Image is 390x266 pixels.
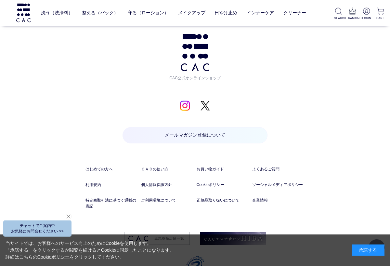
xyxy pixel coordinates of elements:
[124,232,190,245] img: footer_image03.png
[362,16,371,20] p: LOGIN
[141,182,194,188] a: 個人情報保護方針
[37,254,70,259] a: Cookieポリシー
[167,71,223,81] span: CAC公式オンラインショップ
[200,232,266,245] img: footer_image02.png
[6,240,175,260] div: 当サイトでは、お客様へのサービス向上のためにCookieを使用します。 「承諾する」をクリックするか閲覧を続けるとCookieに同意したことになります。 詳細はこちらの をクリックしてください。
[376,8,385,20] a: CART
[167,34,223,81] a: CAC公式オンラインショップ
[41,5,73,20] a: 洗う（洗浄料）
[252,166,305,172] a: よくあるご質問
[376,16,385,20] p: CART
[252,197,305,203] a: 企業情報
[334,8,343,20] a: SEARCH
[348,16,357,20] p: RANKING
[82,5,118,20] a: 整える（パック）
[123,127,267,143] a: メールマガジン登録について
[334,16,343,20] p: SEARCH
[362,8,371,20] a: LOGIN
[141,166,194,172] a: ＣＡＣの使い方
[197,197,249,203] a: 正規品取り扱いについて
[85,182,138,188] a: 利用規約
[85,166,138,172] a: はじめての方へ
[247,5,274,20] a: インナーケア
[197,182,249,188] a: Cookieポリシー
[15,4,32,22] img: logo
[128,5,169,20] a: 守る（ローション）
[141,197,194,203] a: ご利用環境について
[352,245,384,256] div: 承諾する
[85,197,138,209] a: 特定商取引法に基づく通販の表記
[348,8,357,20] a: RANKING
[214,5,237,20] a: 日やけ止め
[252,182,305,188] a: ソーシャルメディアポリシー
[178,5,205,20] a: メイクアップ
[283,5,306,20] a: クリーナー
[197,166,249,172] a: お買い物ガイド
